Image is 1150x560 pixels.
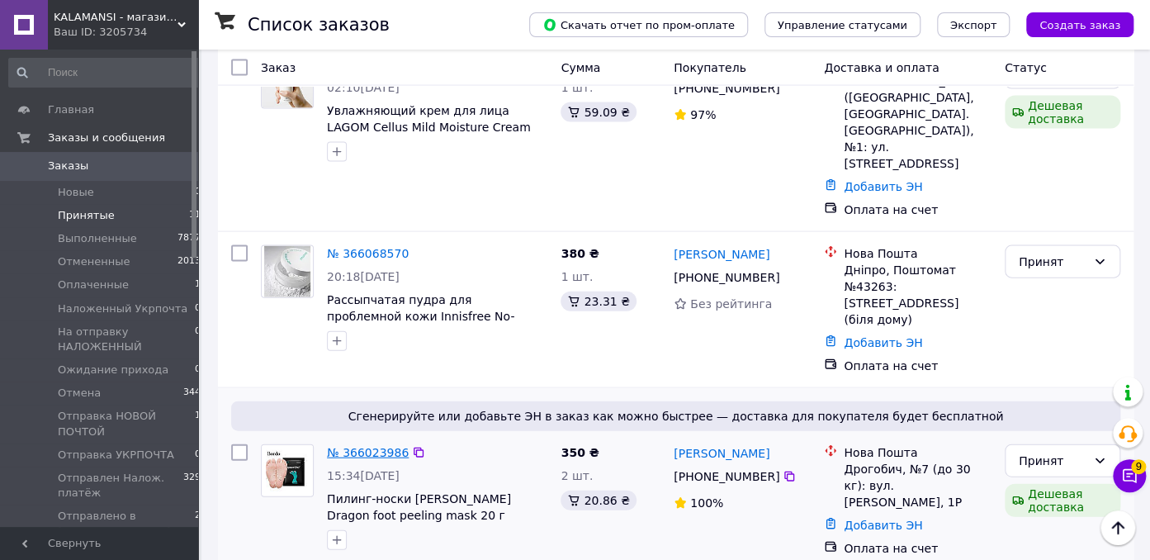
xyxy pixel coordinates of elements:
[844,519,922,532] a: Добавить ЭН
[561,292,636,311] div: 23.31 ₴
[58,301,187,316] span: Наложенный Укрпочта
[844,180,922,193] a: Добавить ЭН
[58,471,183,501] span: Отправлен Налож. платёж
[327,104,531,150] a: Увлажняющий крем для лица LAGOM Cellus Mild Moisture Cream 80 мл
[58,509,195,539] span: Отправлено в [GEOGRAPHIC_DATA]
[1005,484,1120,517] div: Дешевая доставка
[844,73,991,172] div: с. [GEOGRAPHIC_DATA] ([GEOGRAPHIC_DATA], [GEOGRAPHIC_DATA]. [GEOGRAPHIC_DATA]), №1: ул. [STREET_A...
[1131,459,1146,474] span: 9
[1019,452,1086,470] div: Принят
[195,301,201,316] span: 0
[1010,17,1133,31] a: Создать заказ
[561,61,600,74] span: Сумма
[58,278,129,292] span: Оплаченные
[195,409,201,439] span: 1
[1100,510,1135,545] button: Наверх
[183,471,201,501] span: 329
[195,185,201,200] span: 0
[54,25,198,40] div: Ваш ID: 3205734
[264,246,310,297] img: Фото товару
[58,325,195,354] span: На отправку НАЛОЖЕННЫЙ
[195,448,201,463] span: 0
[238,408,1114,425] span: Сгенерируйте или добавьте ЭН в заказ как можно быстрее — доставка для покупателя будет бесплатной
[1039,19,1120,31] span: Создать заказ
[844,540,991,557] div: Оплата на счет
[195,509,201,539] span: 2
[844,444,991,461] div: Нова Пошта
[844,245,991,262] div: Нова Пошта
[58,448,174,463] span: Отправка УКРПОЧТА
[674,61,746,74] span: Покупатель
[189,208,201,223] span: 11
[195,278,201,292] span: 1
[195,325,201,354] span: 0
[674,470,779,483] span: [PHONE_NUMBER]
[844,358,991,374] div: Оплата на счет
[248,15,390,35] h1: Список заказов
[778,19,907,31] span: Управление статусами
[48,131,165,145] span: Заказы и сообщения
[58,208,115,223] span: Принятые
[261,61,296,74] span: Заказ
[327,270,400,283] span: 20:18[DATE]
[195,363,201,377] span: 0
[58,185,94,200] span: Новые
[327,247,409,260] a: № 366068570
[1005,61,1047,74] span: Статус
[1005,96,1120,129] div: Дешевая доставка
[561,102,636,122] div: 59.09 ₴
[58,231,137,246] span: Выполненные
[824,61,939,74] span: Доставка и оплата
[844,461,991,510] div: Дрогобич, №7 (до 30 кг): вул. [PERSON_NAME], 1Р
[58,409,195,439] span: Отправка НОВОЙ ПОЧТОЙ
[58,254,130,269] span: Отмененные
[844,202,991,218] div: Оплата на счет
[561,469,593,482] span: 2 шт.
[48,159,88,173] span: Заказы
[54,10,177,25] span: KALAMANSI - магазин оригинальной косметики из Южной Кореи
[561,491,636,510] div: 20.86 ₴
[177,231,201,246] span: 7877
[529,12,748,37] button: Скачать отчет по пром-оплате
[177,254,201,269] span: 2013
[58,386,101,401] span: Отмена
[690,496,723,510] span: 100%
[327,492,511,522] a: Пилинг-носки [PERSON_NAME] Dragon foot peeling mask 20 г
[327,446,409,459] a: № 366023986
[674,246,769,263] a: [PERSON_NAME]
[561,270,593,283] span: 1 шт.
[690,297,772,311] span: Без рейтинга
[674,445,769,462] a: [PERSON_NAME]
[561,247,599,260] span: 380 ₴
[58,363,168,377] span: Ожидание прихода
[561,81,593,94] span: 1 шт.
[950,19,996,31] span: Экспорт
[844,262,991,328] div: Дніпро, Поштомат №43263: [STREET_ADDRESS] (біля дому)
[764,12,920,37] button: Управление статусами
[327,469,400,482] span: 15:34[DATE]
[690,108,716,121] span: 97%
[937,12,1010,37] button: Экспорт
[261,245,314,298] a: Фото товару
[1113,459,1146,492] button: Чат с покупателем9
[8,58,202,88] input: Поиск
[262,446,313,496] img: Фото товару
[327,293,514,339] a: Рассыпчатая пудра для проблемной кожи Innisfree No-[MEDICAL_DATA] AC Powder 5г
[1026,12,1133,37] button: Создать заказ
[183,386,201,401] span: 344
[1019,253,1086,271] div: Принят
[844,336,922,349] a: Добавить ЭН
[261,444,314,497] a: Фото товару
[674,82,779,95] span: [PHONE_NUMBER]
[542,17,735,32] span: Скачать отчет по пром-оплате
[327,81,400,94] span: 02:10[DATE]
[561,446,599,459] span: 350 ₴
[674,271,779,284] span: [PHONE_NUMBER]
[48,102,94,117] span: Главная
